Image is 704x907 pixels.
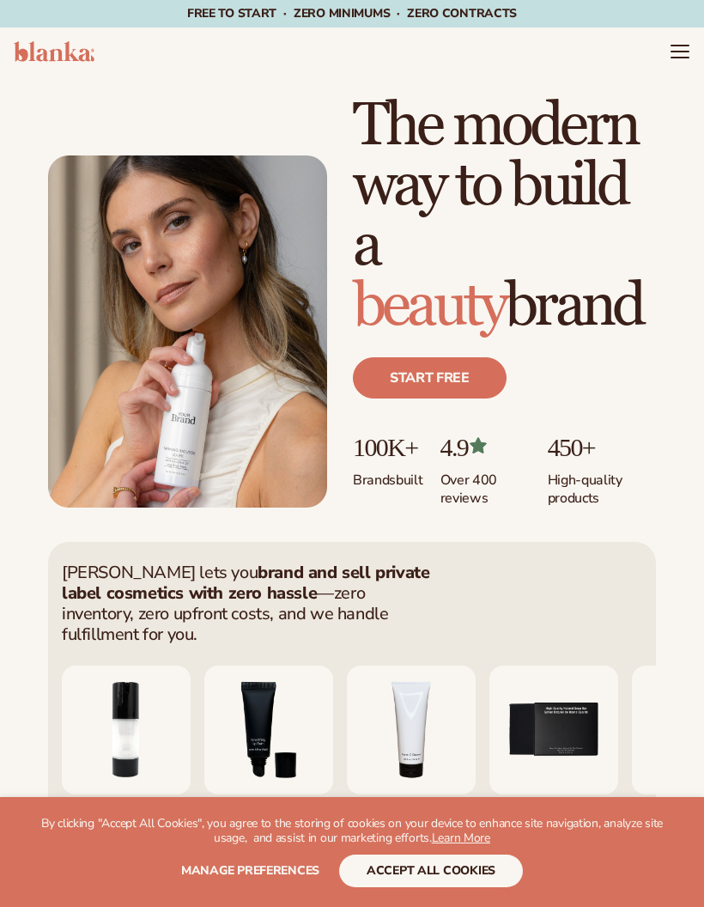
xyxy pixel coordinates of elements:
a: Learn More [432,830,490,846]
img: logo [14,41,94,62]
p: [PERSON_NAME] lets you —zero inventory, zero upfront costs, and we handle fulfillment for you. [62,563,431,645]
img: Female holding tanning mousse. [48,155,327,508]
h1: The modern way to build a brand [353,96,656,337]
img: Nature bar of soap. [489,666,618,794]
div: 3 / 9 [204,666,333,877]
button: accept all cookies [339,855,523,887]
img: Smoothing lip balm. [204,666,333,794]
div: 5 / 9 [489,666,618,877]
span: Manage preferences [181,862,319,879]
div: 4 / 9 [347,666,476,877]
p: High-quality products [548,461,656,508]
span: Free to start · ZERO minimums · ZERO contracts [187,5,517,21]
img: Vitamin c cleanser. [347,666,476,794]
div: 2 / 9 [62,666,191,877]
div: Natural Soap [489,794,618,823]
div: Moisturizer [62,794,191,823]
div: Lip Balm [204,794,333,823]
summary: Menu [670,41,690,62]
strong: brand and sell private label cosmetics with zero hassle [62,561,429,605]
p: 450+ [548,433,656,461]
p: 100K+ [353,433,423,461]
p: 4.9 [440,433,531,461]
button: Manage preferences [181,855,319,887]
img: Moisturizing lotion. [62,666,191,794]
div: Vitamin C Cleanser [347,794,476,823]
span: beauty [353,270,505,343]
a: Start free [353,357,507,399]
p: Over 400 reviews [440,461,531,508]
p: Brands built [353,461,423,490]
p: By clicking "Accept All Cookies", you agree to the storing of cookies on your device to enhance s... [34,817,670,846]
